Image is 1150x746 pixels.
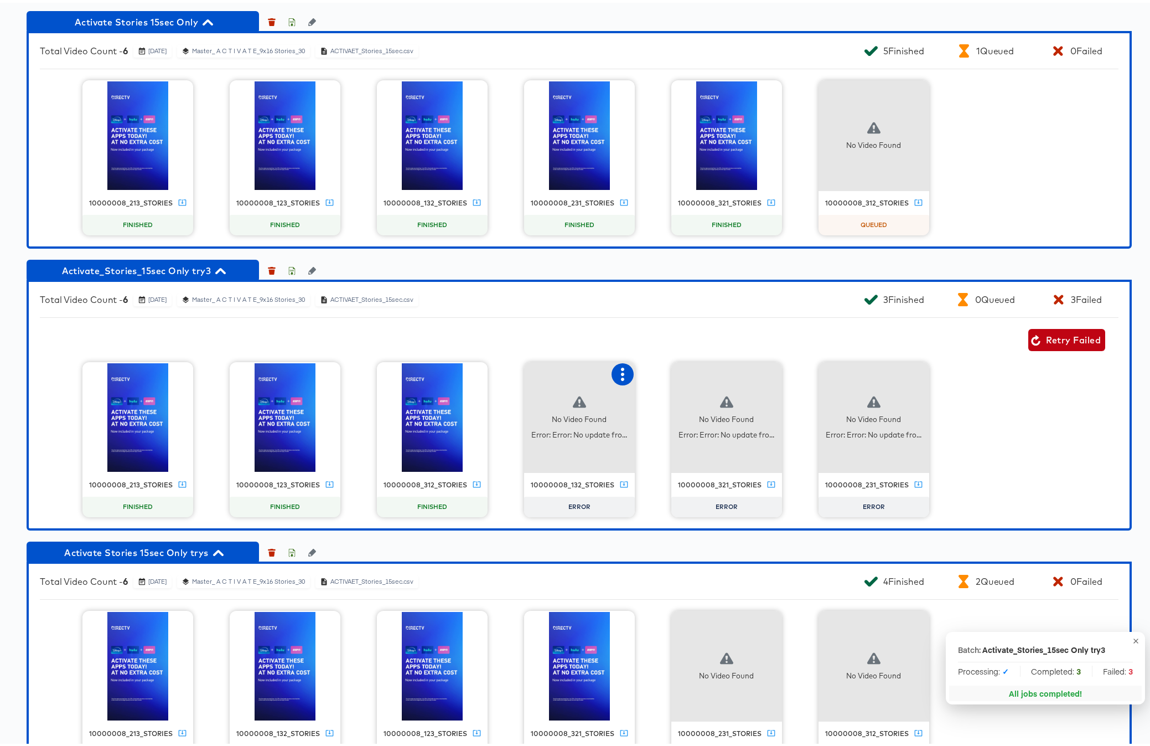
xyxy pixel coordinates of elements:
[89,478,173,487] div: 10000008_213_stories
[976,573,1014,584] div: 2 Queued
[678,427,774,438] div: Error: Error: No update fro...
[1009,685,1082,696] div: All jobs completed!
[531,727,614,735] div: 10000008_321_stories
[266,500,304,509] span: FINISHED
[678,196,762,205] div: 10000008_321_stories
[982,641,1105,652] div: Activate_Stories_15sec Only try3
[191,44,305,53] div: Master_ A C T I V A T E_9x16 Stories_30
[531,427,627,438] div: Error: Error: No update fro...
[958,641,981,652] p: Batch:
[1002,663,1009,674] strong: ✓
[560,218,599,227] span: FINISHED
[266,218,304,227] span: FINISHED
[178,194,187,207] a: Download Video
[191,575,305,583] div: Master_ A C T I V A T E_9x16 Stories_30
[846,411,901,422] div: No Video Found
[678,727,762,735] div: 10000008_231_stories
[325,194,334,207] a: Download Video
[118,500,157,509] span: FINISHED
[325,725,334,737] a: Download Video
[531,478,614,487] div: 10000008_132_stories
[330,575,414,583] div: ACTIVAET_Stories_15sec.csv
[32,542,253,558] span: Activate Stories 15sec Only trys
[531,196,614,205] div: 10000008_231_stories
[1028,326,1105,348] button: Retry Failed
[32,12,253,27] span: Activate Stories 15sec Only
[178,476,187,488] a: Download Video
[1076,663,1081,674] strong: 3
[40,43,128,54] div: Total Video Count -
[914,194,923,207] a: Download Video
[123,43,128,54] b: 6
[767,725,775,737] a: Download Video
[27,257,259,279] button: Activate_Stories_15sec Only try3
[975,291,1015,302] div: 0 Queued
[846,137,901,148] div: No Video Found
[123,291,128,302] b: 6
[678,478,762,487] div: 10000008_321_stories
[976,43,1014,54] div: 1 Queued
[40,573,128,584] div: Total Video Count -
[1071,291,1101,302] div: 3 Failed
[123,573,128,584] b: 6
[914,476,923,488] a: Download Video
[330,293,414,301] div: ACTIVAET_Stories_15sec.csv
[858,500,889,509] span: ERROR
[825,196,909,205] div: 10000008_312_stories
[1070,43,1102,54] div: 0 Failed
[325,476,334,488] a: Download Video
[826,427,921,438] div: Error: Error: No update fro...
[1103,663,1133,674] span: Failed:
[883,291,924,302] div: 3 Finished
[89,196,173,205] div: 10000008_213_stories
[856,218,892,227] span: QUEUED
[699,411,754,422] div: No Video Found
[473,725,481,737] a: Download Video
[767,194,775,207] a: Download Video
[825,727,909,735] div: 10000008_312_stories
[711,500,742,509] span: ERROR
[148,575,167,583] div: [DATE]
[40,291,128,302] div: Total Video Count -
[148,293,167,301] div: [DATE]
[148,44,167,53] div: [DATE]
[620,725,628,737] a: Download Video
[1031,663,1081,674] span: Completed:
[767,476,775,488] a: Download Video
[1033,330,1101,345] span: Retry Failed
[699,668,754,678] div: No Video Found
[620,194,628,207] a: Download Video
[914,725,923,737] a: Download Video
[384,727,467,735] div: 10000008_123_stories
[413,218,452,227] span: FINISHED
[620,476,628,488] a: Download Video
[473,476,481,488] a: Download Video
[384,196,467,205] div: 10000008_132_stories
[178,725,187,737] a: Download Video
[883,43,924,54] div: 5 Finished
[473,194,481,207] a: Download Video
[413,500,452,509] span: FINISHED
[1128,663,1133,674] strong: 3
[27,539,259,561] button: Activate Stories 15sec Only trys
[191,293,305,301] div: Master_ A C T I V A T E_9x16 Stories_30
[236,727,320,735] div: 10000008_132_stories
[883,573,924,584] div: 4 Finished
[384,478,467,487] div: 10000008_312_stories
[564,500,595,509] span: ERROR
[707,218,746,227] span: FINISHED
[552,411,607,422] div: No Video Found
[958,663,1009,674] span: Processing:
[825,478,909,487] div: 10000008_231_stories
[1070,573,1102,584] div: 0 Failed
[846,668,901,678] div: No Video Found
[89,727,173,735] div: 10000008_213_stories
[27,8,259,30] button: Activate Stories 15sec Only
[330,44,414,53] div: ACTIVAET_Stories_15sec.csv
[118,218,157,227] span: FINISHED
[32,260,253,276] span: Activate_Stories_15sec Only try3
[236,196,320,205] div: 10000008_123_stories
[236,478,320,487] div: 10000008_123_stories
